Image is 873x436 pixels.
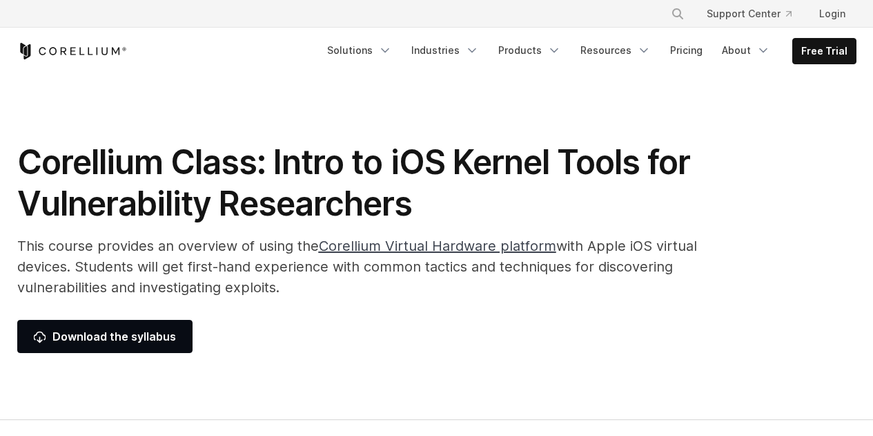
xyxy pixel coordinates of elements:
button: Search [665,1,690,26]
a: Free Trial [793,39,856,64]
div: Navigation Menu [654,1,856,26]
a: Solutions [319,38,400,63]
a: Resources [572,38,659,63]
a: Download the syllabus [17,320,193,353]
h1: Corellium Class: Intro to iOS Kernel Tools for Vulnerability Researchers [17,142,707,225]
a: Corellium Home [17,43,127,59]
a: Products [490,38,569,63]
div: Navigation Menu [319,38,856,64]
p: This course provides an overview of using the with Apple iOS virtual devices. Students will get f... [17,236,707,298]
a: Corellium Virtual Hardware platform [319,238,556,254]
a: Support Center [696,1,803,26]
a: Pricing [662,38,711,63]
span: Download the syllabus [34,328,176,345]
a: About [714,38,778,63]
a: Login [808,1,856,26]
a: Industries [403,38,487,63]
